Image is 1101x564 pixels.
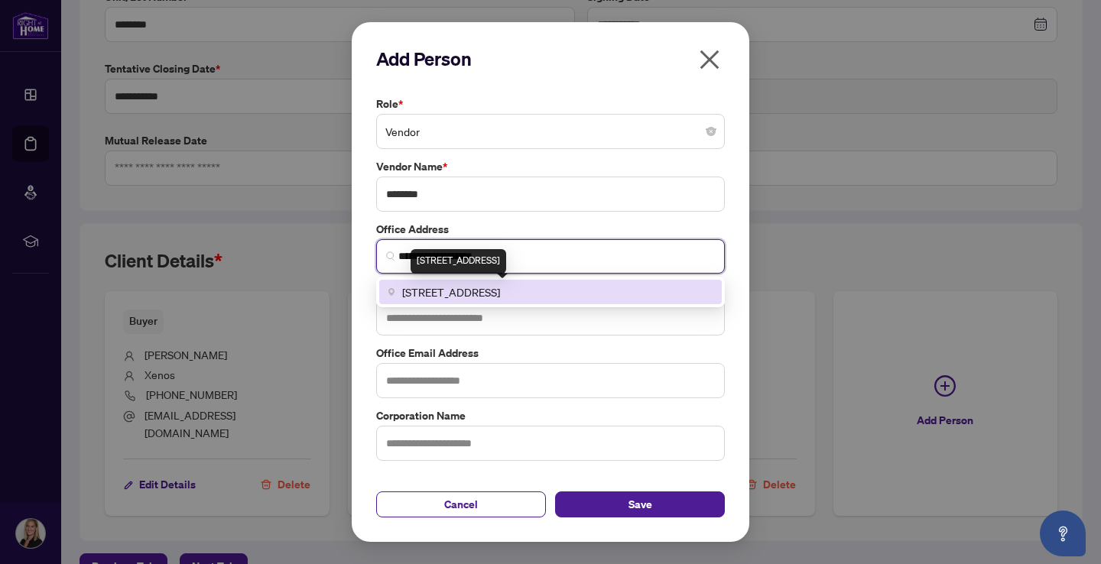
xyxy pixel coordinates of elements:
[385,117,716,146] span: Vendor
[411,249,506,274] div: [STREET_ADDRESS]
[376,158,725,175] label: Vendor Name
[376,283,725,300] label: Office Phone Number
[1040,511,1086,556] button: Open asap
[444,492,478,517] span: Cancel
[376,345,725,361] label: Office Email Address
[555,491,725,517] button: Save
[697,47,722,72] span: close
[376,221,725,238] label: Office Address
[376,96,725,112] label: Role
[628,492,652,517] span: Save
[376,47,725,71] h2: Add Person
[706,127,716,136] span: close-circle
[376,407,725,424] label: Corporation Name
[386,251,395,261] img: search_icon
[376,491,546,517] button: Cancel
